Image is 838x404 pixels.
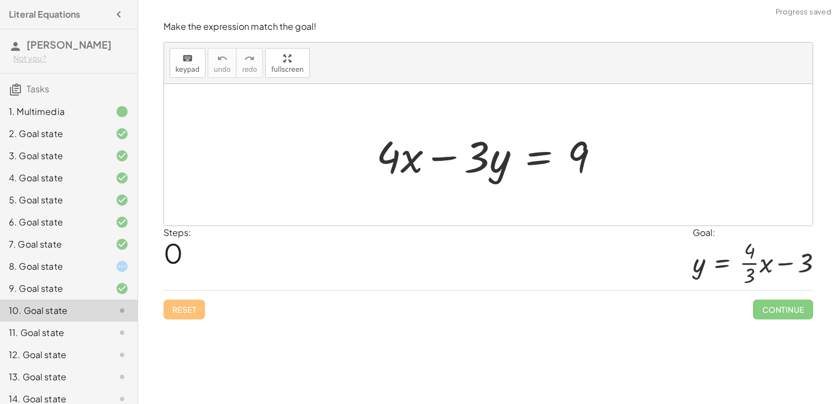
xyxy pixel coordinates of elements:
[776,7,831,18] span: Progress saved
[208,48,236,78] button: undoundo
[115,282,129,295] i: Task finished and correct.
[27,83,49,95] span: Tasks
[115,348,129,361] i: Task not started.
[13,53,129,64] div: Not you?
[244,52,255,65] i: redo
[9,193,98,207] div: 5. Goal state
[182,52,193,65] i: keyboard
[214,66,230,74] span: undo
[9,127,98,140] div: 2. Goal state
[164,20,813,33] p: Make the expression match the goal!
[115,260,129,273] i: Task started.
[265,48,309,78] button: fullscreen
[9,238,98,251] div: 7. Goal state
[9,370,98,384] div: 13. Goal state
[9,149,98,162] div: 3. Goal state
[236,48,263,78] button: redoredo
[115,171,129,185] i: Task finished and correct.
[115,127,129,140] i: Task finished and correct.
[176,66,200,74] span: keypad
[9,326,98,339] div: 11. Goal state
[164,227,191,238] label: Steps:
[115,193,129,207] i: Task finished and correct.
[693,226,813,239] div: Goal:
[115,304,129,317] i: Task not started.
[170,48,206,78] button: keyboardkeypad
[115,238,129,251] i: Task finished and correct.
[9,282,98,295] div: 9. Goal state
[9,260,98,273] div: 8. Goal state
[115,149,129,162] i: Task finished and correct.
[9,105,98,118] div: 1. Multimedia
[115,370,129,384] i: Task not started.
[115,216,129,229] i: Task finished and correct.
[9,216,98,229] div: 6. Goal state
[164,236,183,270] span: 0
[115,326,129,339] i: Task not started.
[115,105,129,118] i: Task finished.
[9,348,98,361] div: 12. Goal state
[27,38,112,51] span: [PERSON_NAME]
[9,171,98,185] div: 4. Goal state
[271,66,303,74] span: fullscreen
[242,66,257,74] span: redo
[9,8,80,21] h4: Literal Equations
[217,52,228,65] i: undo
[9,304,98,317] div: 10. Goal state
